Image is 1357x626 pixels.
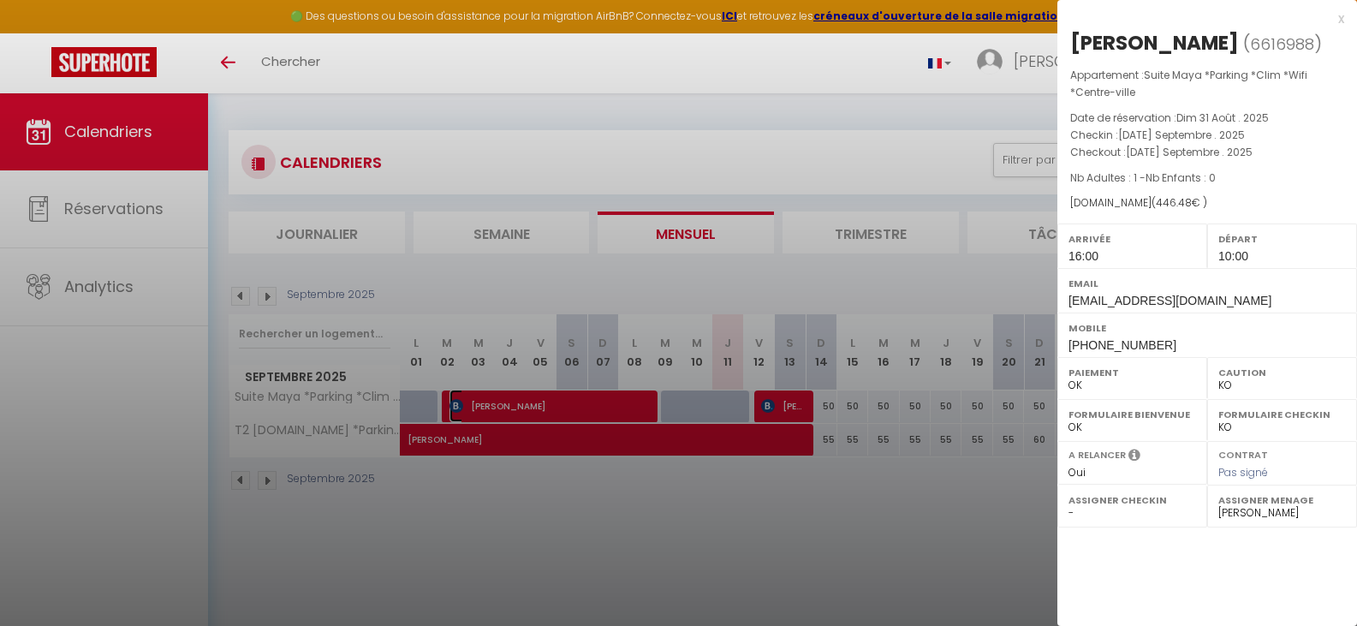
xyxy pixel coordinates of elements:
p: Appartement : [1070,67,1344,101]
label: A relancer [1068,448,1126,462]
span: [DATE] Septembre . 2025 [1126,145,1253,159]
span: [PHONE_NUMBER] [1068,338,1176,352]
span: [EMAIL_ADDRESS][DOMAIN_NAME] [1068,294,1271,307]
button: Ouvrir le widget de chat LiveChat [14,7,65,58]
span: 446.48 [1156,195,1192,210]
label: Arrivée [1068,230,1196,247]
div: [DOMAIN_NAME] [1070,195,1344,212]
span: Dim 31 Août . 2025 [1176,110,1269,125]
label: Paiement [1068,364,1196,381]
p: Checkin : [1070,127,1344,144]
span: [DATE] Septembre . 2025 [1118,128,1245,142]
label: Assigner Menage [1218,492,1346,509]
label: Départ [1218,230,1346,247]
span: ( ) [1243,32,1322,56]
p: Date de réservation : [1070,110,1344,127]
span: Pas signé [1218,465,1268,480]
label: Formulaire Checkin [1218,406,1346,423]
label: Formulaire Bienvenue [1068,406,1196,423]
span: 10:00 [1218,249,1248,263]
span: Suite Maya *Parking *Clim *Wifi *Centre-ville [1070,68,1307,99]
label: Caution [1218,364,1346,381]
span: Nb Adultes : 1 - [1070,170,1216,185]
span: Nb Enfants : 0 [1146,170,1216,185]
span: 6616988 [1250,33,1314,55]
div: [PERSON_NAME] [1070,29,1239,57]
iframe: Chat [1284,549,1344,613]
span: ( € ) [1152,195,1207,210]
span: 16:00 [1068,249,1098,263]
label: Assigner Checkin [1068,492,1196,509]
label: Mobile [1068,319,1346,337]
p: Checkout : [1070,144,1344,161]
i: Sélectionner OUI si vous souhaiter envoyer les séquences de messages post-checkout [1128,448,1140,467]
div: x [1057,9,1344,29]
label: Email [1068,275,1346,292]
label: Contrat [1218,448,1268,459]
